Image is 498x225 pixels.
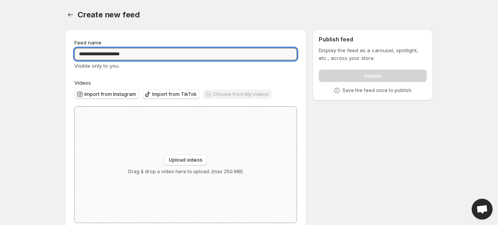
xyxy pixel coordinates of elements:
button: Import from TikTok [142,90,200,99]
p: Display the feed as a carousel, spotlight, etc., across your store. [319,46,427,62]
button: Settings [65,9,76,20]
span: Import from Instagram [84,91,136,97]
div: Open chat [472,199,493,220]
button: Import from Instagram [74,90,139,99]
span: Videos [74,80,91,86]
p: Save the feed once to publish. [342,87,412,94]
span: Import from TikTok [152,91,197,97]
p: Drag & drop a video here to upload. (max 250 MB) [128,169,243,175]
button: Upload videos [164,155,207,165]
span: Visible only to you. [74,63,120,69]
span: Create new feed [77,10,140,19]
h2: Publish feed [319,36,427,43]
span: Feed name [74,39,101,46]
span: Upload videos [169,157,203,163]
